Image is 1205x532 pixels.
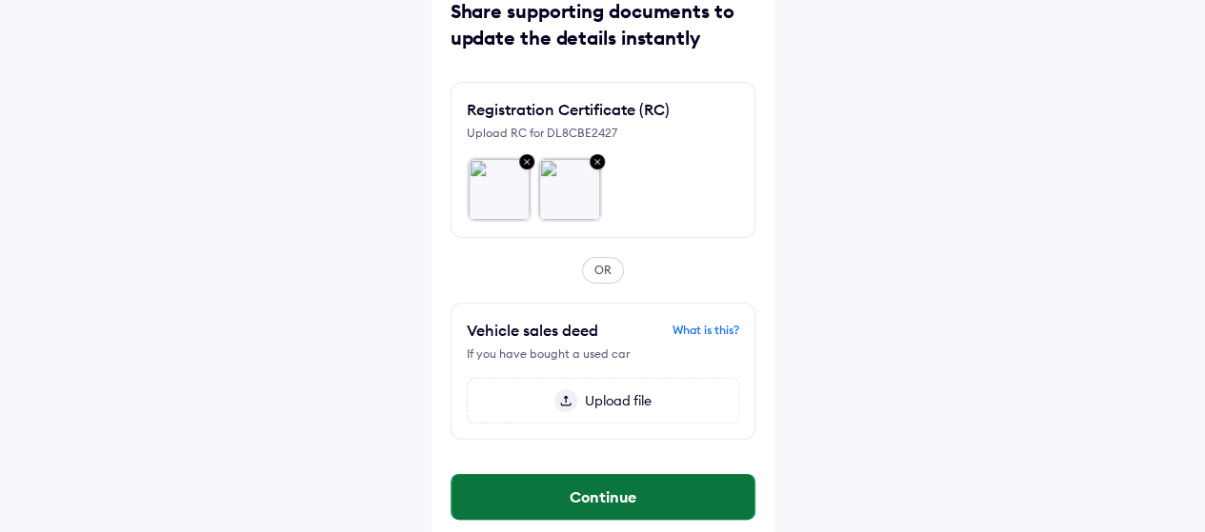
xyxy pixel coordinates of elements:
[554,389,577,412] img: upload-icon.svg
[467,319,598,342] div: Vehicle sales deed
[467,345,630,363] div: If you have bought a used car
[452,474,754,520] button: Continue
[538,158,601,221] img: 5337035b-e9dd-44c4-8d23-e3cf34362fcd
[467,125,617,142] div: Upload RC for DL8CBE2427
[582,257,624,284] div: OR
[673,322,739,339] div: What is this?
[467,98,670,121] div: Registration Certificate (RC)
[577,392,652,409] span: Upload file
[468,158,531,221] img: 0e766422-921b-4128-8c77-82d472b1a0f2
[515,150,538,175] img: close-grey-bg.svg
[586,150,609,175] img: close-grey-bg.svg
